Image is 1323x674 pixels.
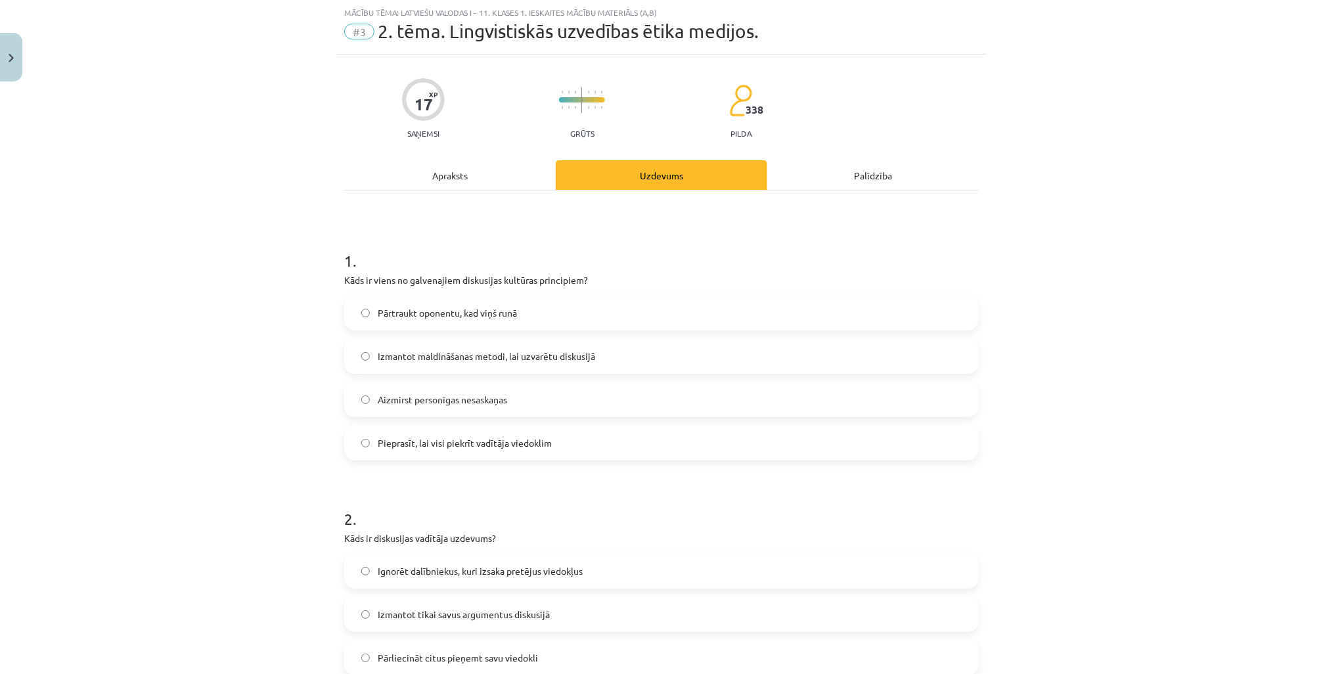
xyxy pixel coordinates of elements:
img: icon-short-line-57e1e144782c952c97e751825c79c345078a6d821885a25fce030b3d8c18986b.svg [575,91,576,94]
p: Kāds ir viens no galvenajiem diskusijas kultūras principiem? [344,273,979,287]
img: icon-short-line-57e1e144782c952c97e751825c79c345078a6d821885a25fce030b3d8c18986b.svg [588,91,589,94]
img: students-c634bb4e5e11cddfef0936a35e636f08e4e9abd3cc4e673bd6f9a4125e45ecb1.svg [729,84,752,117]
h1: 1 . [344,229,979,269]
input: Pieprasīt, lai visi piekrīt vadītāja viedoklim [361,439,370,447]
p: pilda [730,129,751,138]
div: Apraksts [344,160,556,190]
input: Izmantot tikai savus argumentus diskusijā [361,610,370,619]
span: Pieprasīt, lai visi piekrīt vadītāja viedoklim [378,436,552,450]
span: Pārliecināt citus pieņemt savu viedokli [378,651,538,665]
img: icon-long-line-d9ea69661e0d244f92f715978eff75569469978d946b2353a9bb055b3ed8787d.svg [581,87,583,113]
input: Ignorēt dalībniekus, kuri izsaka pretējus viedokļus [361,567,370,575]
input: Izmantot maldināšanas metodi, lai uzvarētu diskusijā [361,352,370,361]
p: Grūts [570,129,594,138]
img: icon-short-line-57e1e144782c952c97e751825c79c345078a6d821885a25fce030b3d8c18986b.svg [594,91,596,94]
input: Pārliecināt citus pieņemt savu viedokli [361,654,370,662]
img: icon-short-line-57e1e144782c952c97e751825c79c345078a6d821885a25fce030b3d8c18986b.svg [601,106,602,109]
span: Ignorēt dalībniekus, kuri izsaka pretējus viedokļus [378,564,583,578]
p: Kāds ir diskusijas vadītāja uzdevums? [344,531,979,545]
img: icon-short-line-57e1e144782c952c97e751825c79c345078a6d821885a25fce030b3d8c18986b.svg [588,106,589,109]
input: Pārtraukt oponentu, kad viņš runā [361,309,370,317]
img: icon-close-lesson-0947bae3869378f0d4975bcd49f059093ad1ed9edebbc8119c70593378902aed.svg [9,54,14,62]
div: 17 [415,95,433,114]
span: Izmantot maldināšanas metodi, lai uzvarētu diskusijā [378,349,595,363]
span: 338 [746,104,763,116]
p: Saņemsi [402,129,445,138]
img: icon-short-line-57e1e144782c952c97e751825c79c345078a6d821885a25fce030b3d8c18986b.svg [562,91,563,94]
span: Pārtraukt oponentu, kad viņš runā [378,306,517,320]
img: icon-short-line-57e1e144782c952c97e751825c79c345078a6d821885a25fce030b3d8c18986b.svg [594,106,596,109]
h1: 2 . [344,487,979,528]
span: 2. tēma. Lingvistiskās uzvedības ētika medijos. [378,20,759,42]
img: icon-short-line-57e1e144782c952c97e751825c79c345078a6d821885a25fce030b3d8c18986b.svg [575,106,576,109]
span: XP [429,91,437,98]
span: Aizmirst personīgas nesaskaņas [378,393,507,407]
img: icon-short-line-57e1e144782c952c97e751825c79c345078a6d821885a25fce030b3d8c18986b.svg [568,106,570,109]
div: Mācību tēma: Latviešu valodas i - 11. klases 1. ieskaites mācību materiāls (a,b) [344,8,979,17]
img: icon-short-line-57e1e144782c952c97e751825c79c345078a6d821885a25fce030b3d8c18986b.svg [601,91,602,94]
img: icon-short-line-57e1e144782c952c97e751825c79c345078a6d821885a25fce030b3d8c18986b.svg [562,106,563,109]
input: Aizmirst personīgas nesaskaņas [361,395,370,404]
span: Izmantot tikai savus argumentus diskusijā [378,608,550,621]
div: Uzdevums [556,160,767,190]
img: icon-short-line-57e1e144782c952c97e751825c79c345078a6d821885a25fce030b3d8c18986b.svg [568,91,570,94]
span: #3 [344,24,374,39]
div: Palīdzība [767,160,979,190]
